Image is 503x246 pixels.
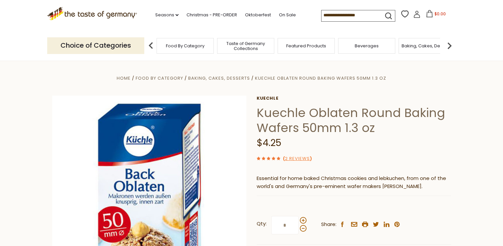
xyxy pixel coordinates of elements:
[435,11,446,17] span: $0.00
[187,11,237,19] a: Christmas - PRE-ORDER
[136,75,183,81] a: Food By Category
[355,43,379,48] a: Beverages
[279,11,296,19] a: On Sale
[285,155,310,162] a: 2 Reviews
[257,96,451,101] a: Kuechle
[245,11,271,19] a: Oktoberfest
[219,41,272,51] a: Taste of Germany Collections
[443,39,456,52] img: next arrow
[257,105,451,135] h1: Kuechle Oblaten Round Baking Wafers 50mm 1.3 oz
[166,43,204,48] a: Food By Category
[283,155,312,162] span: ( )
[257,220,267,228] strong: Qty:
[257,174,451,191] p: Essential for home baked Christmas cookies and lebkuchen, from one of the world's and Germany's p...
[255,75,386,81] a: Kuechle Oblaten Round Baking Wafers 50mm 1.3 oz
[286,43,326,48] a: Featured Products
[271,216,299,234] input: Qty:
[47,37,144,54] p: Choice of Categories
[144,39,158,52] img: previous arrow
[257,136,281,149] span: $4.25
[321,220,336,229] span: Share:
[422,10,450,20] button: $0.00
[117,75,131,81] a: Home
[402,43,453,48] a: Baking, Cakes, Desserts
[155,11,179,19] a: Seasons
[188,75,250,81] a: Baking, Cakes, Desserts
